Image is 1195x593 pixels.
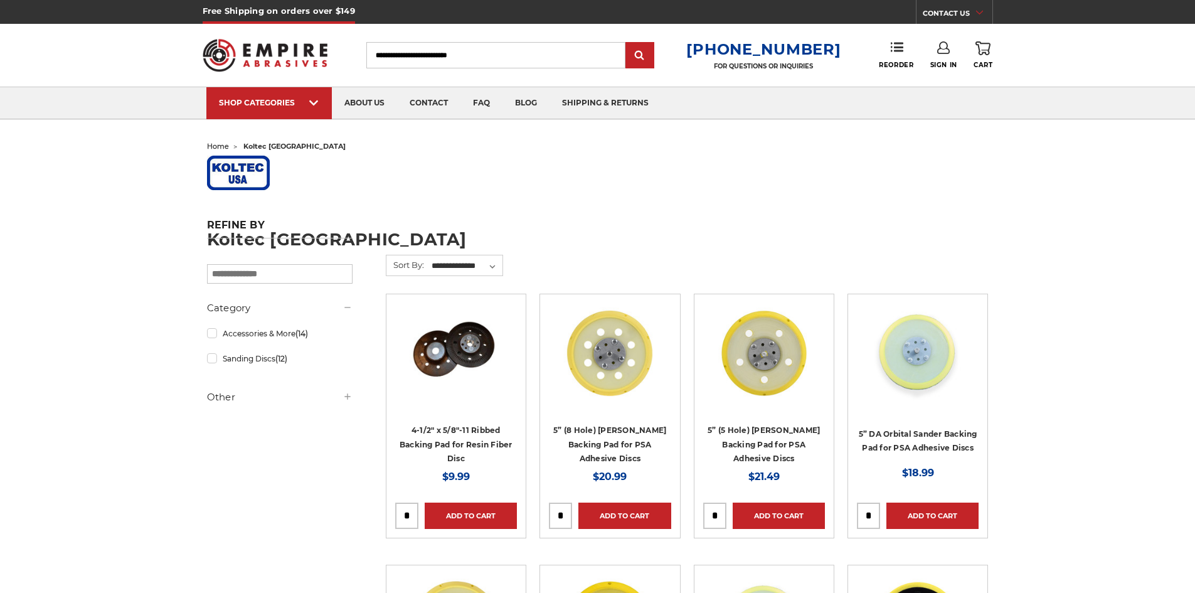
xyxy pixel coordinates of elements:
[593,471,627,483] span: $20.99
[430,257,502,275] select: Sort By:
[549,303,671,425] a: 5” (8 Hole) DA Sander Backing Pad for PSA Adhesive Discs
[207,301,353,316] h5: Category
[442,471,470,483] span: $9.99
[207,219,353,238] h5: Refine by
[219,98,319,107] div: SHOP CATEGORIES
[207,323,353,345] a: Accessories & More(14)
[207,142,229,151] a: home
[686,62,841,70] p: FOR QUESTIONS OR INQUIRIES
[714,303,814,403] img: 5” (5 Hole) DA Sander Backing Pad for PSA Adhesive Discs
[243,142,346,151] span: koltec [GEOGRAPHIC_DATA]
[460,87,502,119] a: faq
[502,87,550,119] a: blog
[868,303,968,403] img: 5” DA Orbital Sander Backing Pad for PSA Adhesive Discs
[405,303,506,403] img: 4.5 inch ribbed thermo plastic resin fiber disc backing pad
[686,40,841,58] a: [PHONE_NUMBER]
[397,87,460,119] a: contact
[930,61,957,69] span: Sign In
[974,41,992,69] a: Cart
[708,425,820,463] a: 5” (5 Hole) [PERSON_NAME] Backing Pad for PSA Adhesive Discs
[400,425,513,463] a: 4-1/2" x 5/8"-11 Ribbed Backing Pad for Resin Fiber Disc
[703,303,825,425] a: 5” (5 Hole) DA Sander Backing Pad for PSA Adhesive Discs
[560,303,660,403] img: 5” (8 Hole) DA Sander Backing Pad for PSA Adhesive Discs
[425,503,517,529] a: Add to Cart
[395,303,517,425] a: 4.5 inch ribbed thermo plastic resin fiber disc backing pad
[207,390,353,405] h5: Other
[553,425,666,463] a: 5” (8 Hole) [PERSON_NAME] Backing Pad for PSA Adhesive Discs
[902,467,934,479] span: $18.99
[857,303,979,425] a: 5” DA Orbital Sander Backing Pad for PSA Adhesive Discs
[859,429,977,453] a: 5” DA Orbital Sander Backing Pad for PSA Adhesive Discs
[207,348,353,370] a: Sanding Discs(12)
[203,31,328,80] img: Empire Abrasives
[627,43,652,68] input: Submit
[733,503,825,529] a: Add to Cart
[923,6,992,24] a: CONTACT US
[207,231,989,248] h1: Koltec [GEOGRAPHIC_DATA]
[550,87,661,119] a: shipping & returns
[886,503,979,529] a: Add to Cart
[386,255,424,274] label: Sort By:
[879,61,913,69] span: Reorder
[578,503,671,529] a: Add to Cart
[332,87,397,119] a: about us
[275,354,287,363] span: (12)
[295,329,308,338] span: (14)
[879,41,913,68] a: Reorder
[207,156,270,190] img: koltec%20usa%20logo_1508779304__57807.original.jpg
[748,471,780,483] span: $21.49
[974,61,992,69] span: Cart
